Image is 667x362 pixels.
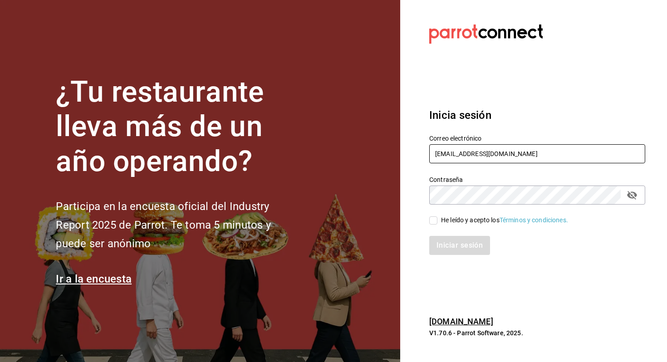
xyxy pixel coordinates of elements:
label: Contraseña [429,176,645,182]
button: passwordField [624,187,640,203]
input: Ingresa tu correo electrónico [429,144,645,163]
div: He leído y acepto los [441,215,568,225]
a: Ir a la encuesta [56,273,132,285]
p: V1.70.6 - Parrot Software, 2025. [429,328,645,338]
h2: Participa en la encuesta oficial del Industry Report 2025 de Parrot. Te toma 5 minutos y puede se... [56,197,301,253]
a: [DOMAIN_NAME] [429,317,493,326]
label: Correo electrónico [429,135,645,141]
h1: ¿Tu restaurante lleva más de un año operando? [56,75,301,179]
h3: Inicia sesión [429,107,645,123]
a: Términos y condiciones. [500,216,568,224]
